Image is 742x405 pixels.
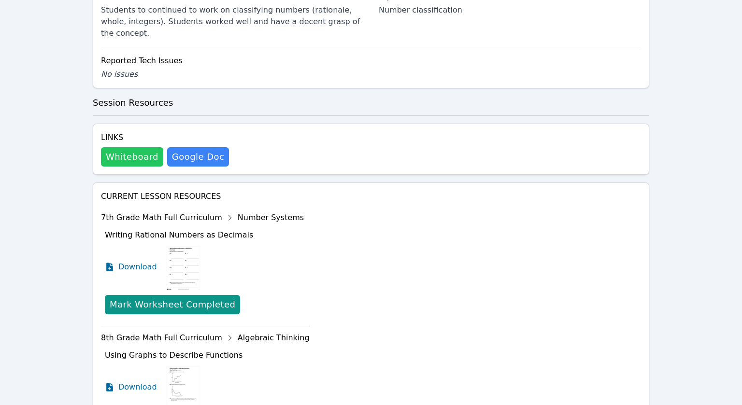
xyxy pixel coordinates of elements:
button: Mark Worksheet Completed [105,295,240,314]
img: Writing Rational Numbers as Decimals [165,243,202,291]
div: 7th Grade Math Full Curriculum Number Systems [101,210,310,225]
a: Download [105,243,157,291]
span: Download [118,381,157,393]
div: Mark Worksheet Completed [110,298,235,311]
a: Google Doc [167,147,229,167]
div: Reported Tech Issues [101,55,641,67]
h4: Links [101,132,229,143]
div: Number classification [379,4,641,16]
span: Writing Rational Numbers as Decimals [105,230,253,239]
div: Students to continued to work on classifying numbers (rationale, whole, integers). Students worke... [101,4,363,39]
span: Download [118,261,157,273]
div: 8th Grade Math Full Curriculum Algebraic Thinking [101,330,310,346]
span: No issues [101,70,138,79]
h3: Session Resources [93,96,649,110]
h4: Current Lesson Resources [101,191,641,202]
span: Using Graphs to Describe Functions [105,350,243,360]
button: Whiteboard [101,147,163,167]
